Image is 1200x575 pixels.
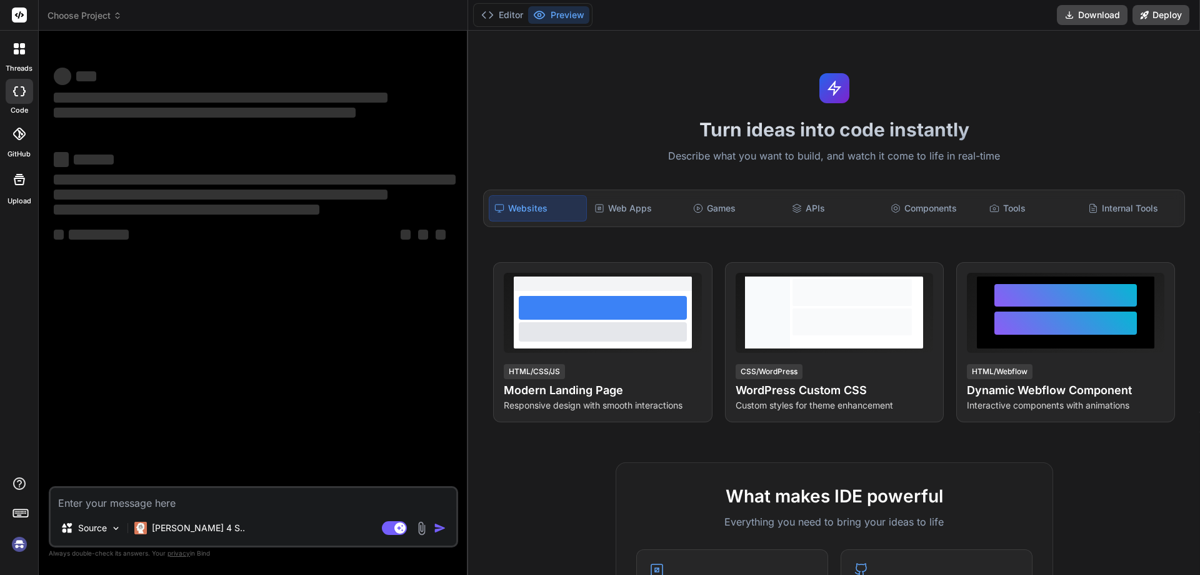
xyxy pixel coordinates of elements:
span: ‌ [436,230,446,240]
span: ‌ [74,155,114,165]
label: GitHub [7,149,31,160]
div: APIs [787,195,883,221]
span: ‌ [54,230,64,240]
p: Custom styles for theme enhancement [736,399,933,412]
div: HTML/CSS/JS [504,364,565,379]
span: ‌ [401,230,411,240]
img: attachment [414,521,429,536]
img: signin [9,534,30,555]
p: Always double-check its answers. Your in Bind [49,547,458,559]
button: Download [1057,5,1127,25]
span: ‌ [69,230,129,240]
div: Games [688,195,784,221]
h4: Modern Landing Page [504,382,701,399]
p: Source [78,522,107,534]
button: Editor [476,6,528,24]
label: code [11,105,28,116]
p: Responsive design with smooth interactions [504,399,701,412]
span: ‌ [54,68,71,85]
label: Upload [7,196,31,206]
h1: Turn ideas into code instantly [476,118,1192,141]
h4: WordPress Custom CSS [736,382,933,399]
p: Everything you need to bring your ideas to life [636,514,1032,529]
h2: What makes IDE powerful [636,483,1032,509]
button: Deploy [1132,5,1189,25]
img: Claude 4 Sonnet [134,522,147,534]
button: Preview [528,6,589,24]
img: Pick Models [111,523,121,534]
span: ‌ [76,71,96,81]
span: Choose Project [47,9,122,22]
p: Interactive components with animations [967,399,1164,412]
div: Internal Tools [1083,195,1179,221]
span: ‌ [54,190,387,200]
div: Web Apps [589,195,686,221]
div: Websites [489,195,586,221]
span: ‌ [418,230,428,240]
span: ‌ [54,205,319,215]
div: HTML/Webflow [967,364,1032,379]
div: Tools [984,195,1081,221]
span: ‌ [54,152,69,167]
span: privacy [167,549,190,557]
span: ‌ [54,175,456,185]
span: ‌ [54,93,387,103]
span: ‌ [54,108,356,118]
img: icon [434,522,446,534]
h4: Dynamic Webflow Component [967,382,1164,399]
div: CSS/WordPress [736,364,802,379]
p: Describe what you want to build, and watch it come to life in real-time [476,148,1192,165]
div: Components [886,195,982,221]
label: threads [6,63,32,74]
p: [PERSON_NAME] 4 S.. [152,522,245,534]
